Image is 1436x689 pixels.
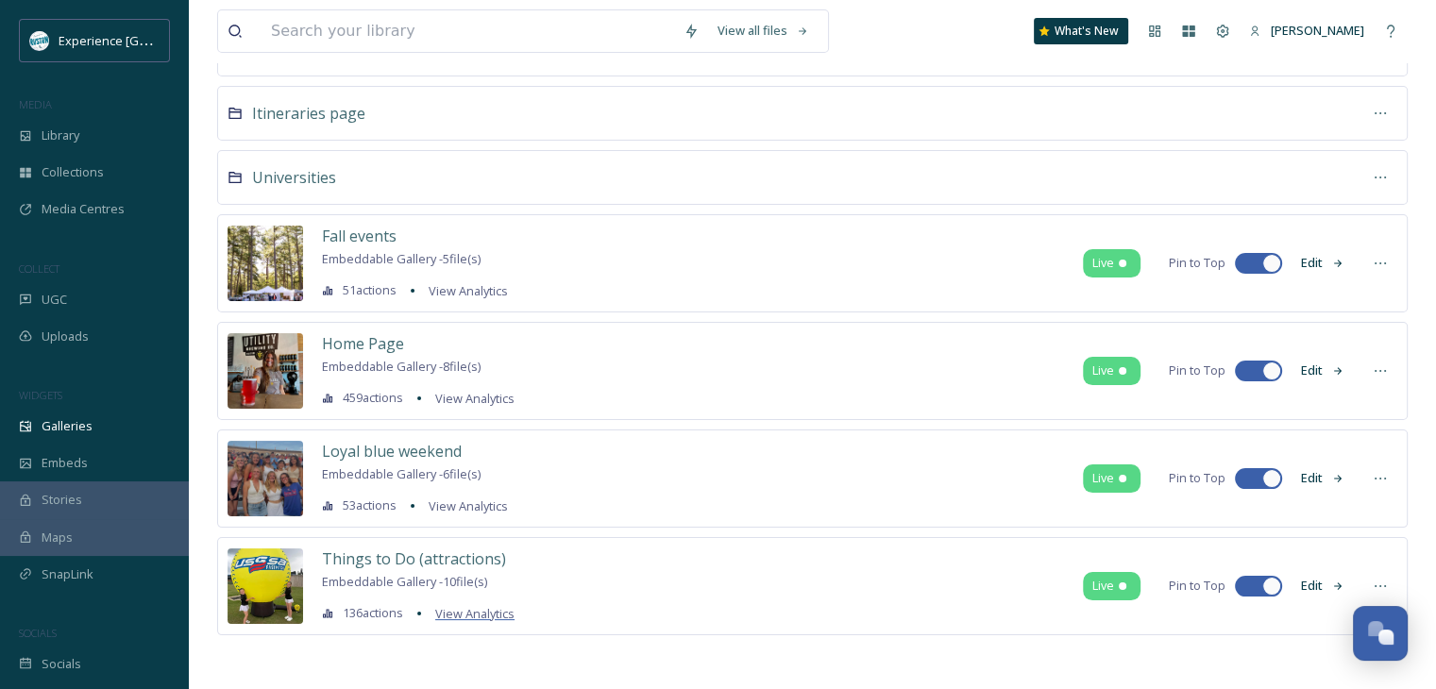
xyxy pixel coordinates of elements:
a: View Analytics [426,602,515,625]
span: SOCIALS [19,626,57,640]
span: SnapLink [42,565,93,583]
span: Embeds [42,454,88,472]
span: View Analytics [435,390,515,407]
span: 459 actions [343,389,403,407]
span: Uploads [42,328,89,345]
span: View Analytics [429,282,508,299]
span: MEDIA [19,97,52,111]
span: COLLECT [19,261,59,276]
span: Live [1092,361,1114,379]
a: View Analytics [419,279,508,302]
span: 136 actions [343,604,403,622]
button: Edit [1292,567,1354,604]
span: Socials [42,655,81,673]
img: 569715a4-ed8c-4762-a5f7-367f74ede59c.jpg [228,548,303,624]
span: Collections [42,163,104,181]
span: Media Centres [42,200,125,218]
span: Home Page [322,333,404,354]
a: View Analytics [419,495,508,517]
span: Maps [42,529,73,546]
span: WIDGETS [19,388,62,402]
input: Search your library [262,10,674,52]
span: Live [1092,254,1114,272]
span: View Analytics [429,497,508,514]
span: Pin to Top [1169,577,1225,595]
button: Open Chat [1353,606,1408,661]
span: Live [1092,469,1114,487]
span: Itineraries page [252,103,365,124]
span: View Analytics [435,605,515,622]
img: 24IZHUKKFBA4HCESFN4PRDEIEY.avif [30,31,49,50]
img: ce7776b2-1511-4150-a6b1-efaaf089892e.jpg [228,333,303,409]
button: Edit [1292,460,1354,496]
a: [PERSON_NAME] [1240,12,1374,49]
span: Library [42,126,79,144]
span: Embeddable Gallery - 6 file(s) [322,465,481,482]
a: View all files [708,12,819,49]
span: Embeddable Gallery - 8 file(s) [322,358,481,375]
span: [PERSON_NAME] [1271,22,1364,39]
button: Edit [1292,352,1354,389]
span: 53 actions [343,496,397,514]
span: 51 actions [343,281,397,299]
a: What's New [1034,18,1128,44]
span: Universities [252,167,336,188]
a: View Analytics [426,387,515,410]
span: Loyal blue weekend [322,441,462,462]
span: Stories [42,491,82,509]
span: Fall events [322,226,397,246]
img: 41720fa9-2271-4ea4-8838-3d8003b7eaa0.jpg [228,226,303,301]
span: Galleries [42,417,93,435]
span: Pin to Top [1169,254,1225,272]
span: Embeddable Gallery - 10 file(s) [322,573,487,590]
span: UGC [42,291,67,309]
img: 579389e6-bbb8-496a-b8d0-63fb6bf097ed.jpg [228,441,303,516]
span: Pin to Top [1169,469,1225,487]
span: Embeddable Gallery - 5 file(s) [322,250,481,267]
span: Live [1092,577,1114,595]
span: Experience [GEOGRAPHIC_DATA] [59,31,245,49]
button: Edit [1292,244,1354,281]
span: Things to Do (attractions) [322,548,506,569]
span: Pin to Top [1169,361,1225,379]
